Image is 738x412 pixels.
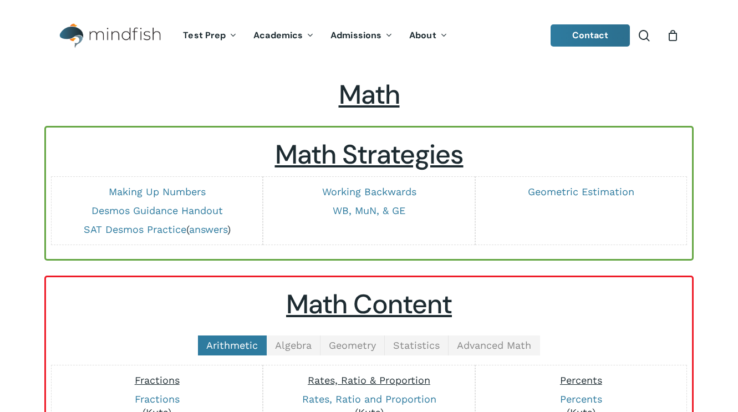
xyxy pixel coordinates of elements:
a: Arithmetic [198,335,267,355]
a: Geometry [320,335,385,355]
a: Algebra [267,335,320,355]
span: Statistics [393,339,440,351]
span: About [409,29,436,41]
span: Rates, Ratio & Proportion [308,374,430,386]
a: Advanced Math [449,335,540,355]
a: SAT Desmos Practice [84,223,186,235]
u: Math Content [286,287,452,322]
span: Math [339,77,400,112]
span: Fractions [135,374,180,386]
a: About [401,31,456,40]
a: Contact [551,24,630,47]
a: Test Prep [175,31,245,40]
a: Fractions [135,393,180,405]
a: Working Backwards [322,186,416,197]
a: answers [189,223,227,235]
header: Main Menu [44,15,694,57]
span: Contact [572,29,609,41]
span: Percents [560,374,602,386]
a: Percents [560,393,602,405]
a: Desmos Guidance Handout [91,205,223,216]
span: Arithmetic [206,339,258,351]
span: Academics [253,29,303,41]
span: Advanced Math [457,339,531,351]
p: ( ) [57,223,257,236]
nav: Main Menu [175,15,455,57]
a: WB, MuN, & GE [333,205,405,216]
u: Math Strategies [275,137,464,172]
a: Rates, Ratio and Proportion [302,393,436,405]
span: Test Prep [183,29,226,41]
a: Geometric Estimation [528,186,634,197]
span: Geometry [329,339,376,351]
span: Algebra [275,339,312,351]
a: Cart [666,29,679,42]
a: Making Up Numbers [109,186,206,197]
span: Admissions [330,29,381,41]
a: Academics [245,31,322,40]
a: Admissions [322,31,401,40]
a: Statistics [385,335,449,355]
